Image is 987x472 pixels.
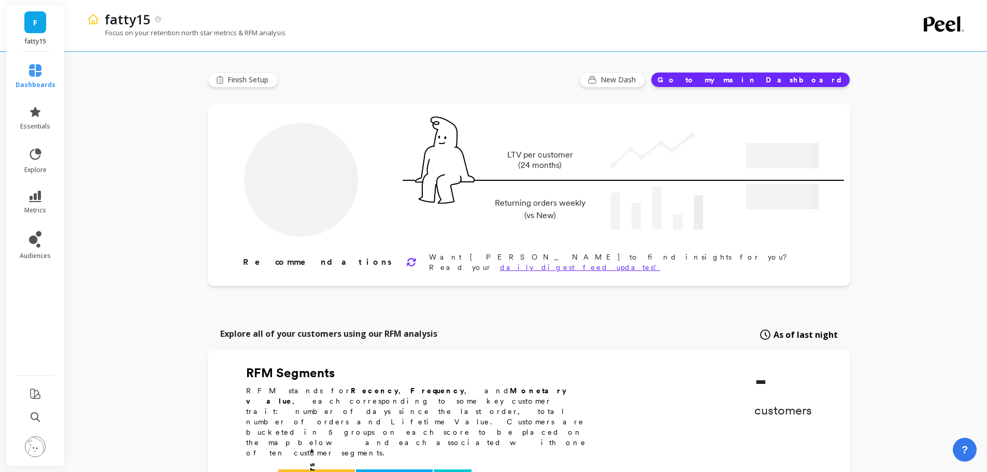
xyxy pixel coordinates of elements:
[24,166,47,174] span: explore
[415,117,475,204] img: pal seatted on line
[208,72,278,88] button: Finish Setup
[105,10,150,28] p: fatty15
[651,72,850,88] button: Go to my main Dashboard
[20,122,50,131] span: essentials
[429,252,817,273] p: Want [PERSON_NAME] to find insights for you? Read your
[351,387,398,395] b: Recency
[246,365,598,381] h2: RFM Segments
[754,402,812,419] p: customers
[33,17,37,28] span: F
[243,256,394,268] p: Recommendations
[24,206,46,214] span: metrics
[492,197,589,222] p: Returning orders weekly (vs New)
[774,328,838,341] span: As of last night
[87,13,99,25] img: header icon
[87,28,285,37] p: Focus on your retention north star metrics & RFM analysis
[220,327,437,340] p: Explore all of your customers using our RFM analysis
[20,252,51,260] span: audiences
[25,436,46,457] img: profile picture
[754,365,812,396] p: -
[16,81,55,89] span: dashboards
[953,438,977,462] button: ?
[600,75,639,85] span: New Dash
[962,442,968,457] span: ?
[500,263,661,271] a: daily digest feed updates!
[579,72,646,88] button: New Dash
[227,75,271,85] span: Finish Setup
[246,385,598,458] p: RFM stands for , , and , each corresponding to some key customer trait: number of days since the ...
[17,37,54,46] p: fatty15
[410,387,464,395] b: Frequency
[492,150,589,170] p: LTV per customer (24 months)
